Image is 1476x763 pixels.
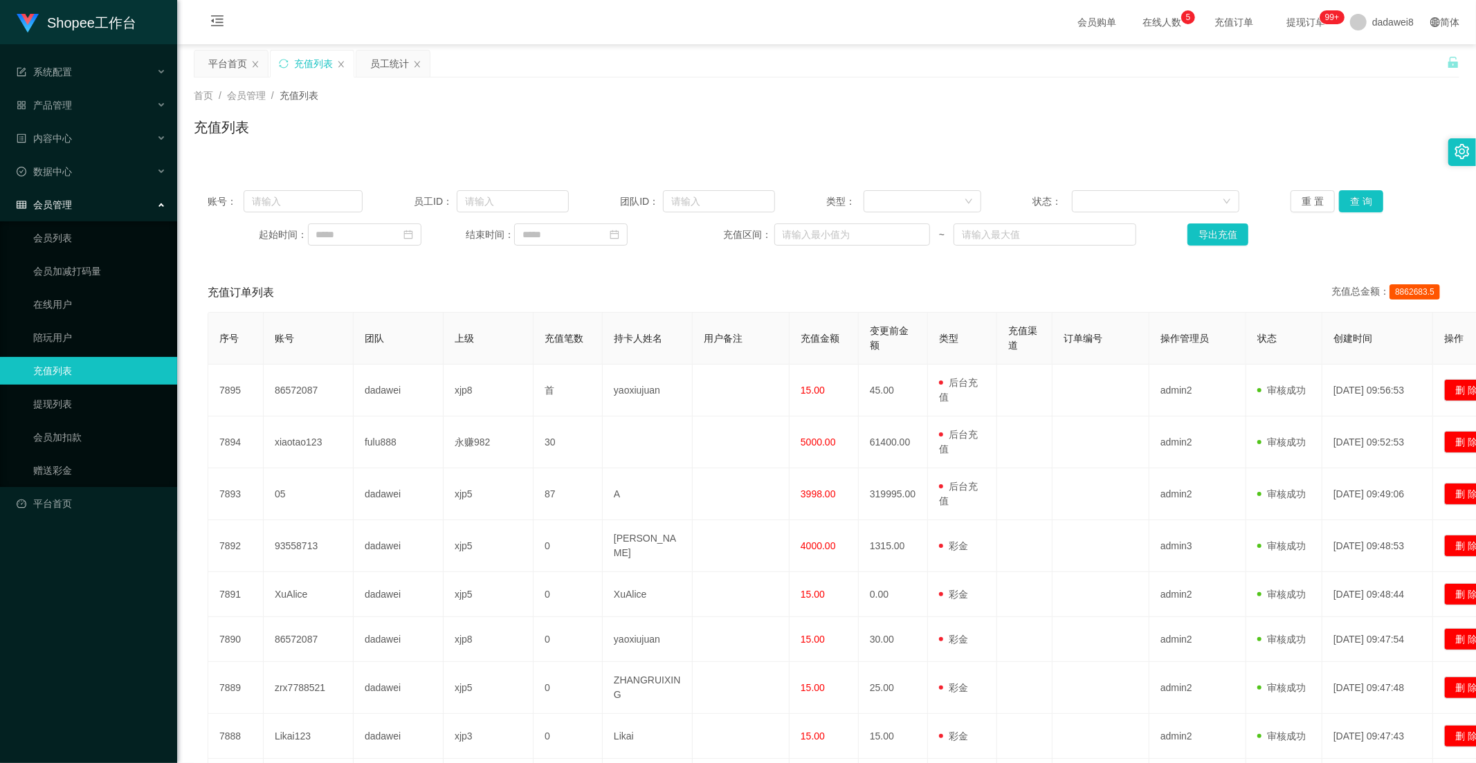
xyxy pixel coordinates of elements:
td: 25.00 [859,662,928,714]
span: 起始时间： [259,228,308,242]
span: / [271,90,274,101]
td: admin2 [1149,714,1246,759]
td: xjp8 [444,365,534,416]
td: 0 [534,572,603,617]
td: 15.00 [859,714,928,759]
i: 图标: calendar [403,230,413,239]
i: 图标: menu-fold [194,1,241,45]
td: admin2 [1149,662,1246,714]
i: 图标: form [17,67,26,77]
span: 充值金额 [801,333,839,344]
span: 会员管理 [227,90,266,101]
td: zrx7788521 [264,662,354,714]
span: 后台充值 [939,429,978,454]
span: 创建时间 [1333,333,1372,344]
i: 图标: down [1223,197,1231,207]
i: 图标: down [965,197,973,207]
td: 0 [534,714,603,759]
td: 7891 [208,572,264,617]
td: yaoxiujuan [603,617,693,662]
input: 请输入最大值 [954,223,1136,246]
td: 45.00 [859,365,928,416]
i: 图标: profile [17,134,26,143]
div: 充值列表 [294,50,333,77]
span: 充值渠道 [1008,325,1037,351]
span: 上级 [455,333,474,344]
td: 0 [534,617,603,662]
td: xjp5 [444,662,534,714]
a: 提现列表 [33,390,166,418]
td: 7892 [208,520,264,572]
i: 图标: close [337,60,345,68]
span: 结束时间： [466,228,514,242]
span: 审核成功 [1257,634,1306,645]
a: 会员列表 [33,224,166,252]
span: 审核成功 [1257,730,1306,742]
td: admin2 [1149,468,1246,520]
span: 4000.00 [801,540,836,551]
td: 永赚982 [444,416,534,468]
span: 后台充值 [939,377,978,403]
span: 15.00 [801,682,825,693]
span: 审核成功 [1257,436,1306,448]
td: 05 [264,468,354,520]
td: admin2 [1149,617,1246,662]
td: [DATE] 09:48:44 [1322,572,1433,617]
span: 彩金 [939,589,968,600]
td: 7893 [208,468,264,520]
td: [DATE] 09:56:53 [1322,365,1433,416]
span: 类型 [939,333,958,344]
span: 15.00 [801,634,825,645]
td: admin2 [1149,416,1246,468]
img: logo.9652507e.png [17,14,39,33]
td: 1315.00 [859,520,928,572]
i: 图标: appstore-o [17,100,26,110]
span: 系统配置 [17,66,72,77]
span: 彩金 [939,540,968,551]
a: 在线用户 [33,291,166,318]
span: 序号 [219,333,239,344]
span: 审核成功 [1257,385,1306,396]
span: 15.00 [801,730,825,742]
td: dadawei [354,572,444,617]
td: fulu888 [354,416,444,468]
a: 充值列表 [33,357,166,385]
span: 5000.00 [801,436,836,448]
td: dadawei [354,617,444,662]
td: dadawei [354,468,444,520]
td: admin2 [1149,572,1246,617]
td: 7889 [208,662,264,714]
i: 图标: setting [1455,144,1470,159]
div: 平台首页 [208,50,247,77]
span: 彩金 [939,730,968,742]
td: xjp3 [444,714,534,759]
span: 员工ID： [414,194,457,209]
td: [DATE] 09:48:53 [1322,520,1433,572]
span: 团队ID： [620,194,663,209]
span: 审核成功 [1257,589,1306,600]
h1: 充值列表 [194,117,249,138]
h1: Shopee工作台 [47,1,136,45]
span: 状态： [1033,194,1073,209]
td: yaoxiujuan [603,365,693,416]
span: 数据中心 [17,166,72,177]
td: 0 [534,662,603,714]
td: 7888 [208,714,264,759]
span: 审核成功 [1257,488,1306,499]
td: xiaotao123 [264,416,354,468]
span: 操作管理员 [1160,333,1209,344]
span: 后台充值 [939,481,978,506]
td: admin3 [1149,520,1246,572]
span: 彩金 [939,682,968,693]
td: Likai [603,714,693,759]
td: 86572087 [264,365,354,416]
td: 7890 [208,617,264,662]
i: 图标: sync [279,59,289,68]
span: 用户备注 [704,333,742,344]
span: 会员管理 [17,199,72,210]
span: 15.00 [801,385,825,396]
span: 彩金 [939,634,968,645]
td: 0.00 [859,572,928,617]
span: 15.00 [801,589,825,600]
a: 赠送彩金 [33,457,166,484]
